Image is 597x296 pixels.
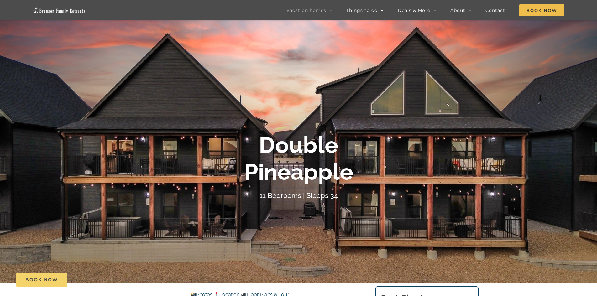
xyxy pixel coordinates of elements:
span: Book Now [519,4,564,16]
img: Branson Family Retreats Logo [33,7,86,14]
span: Deals & More [398,8,430,13]
span: Vacation homes [286,8,326,13]
span: Contact [485,8,505,13]
span: Book Now [25,277,58,283]
span: Things to do [346,8,378,13]
a: Book Now [16,273,67,287]
b: Double Pineapple [244,132,353,185]
span: About [450,8,465,13]
h4: 11 Bedrooms | Sleeps 34 [259,191,338,200]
